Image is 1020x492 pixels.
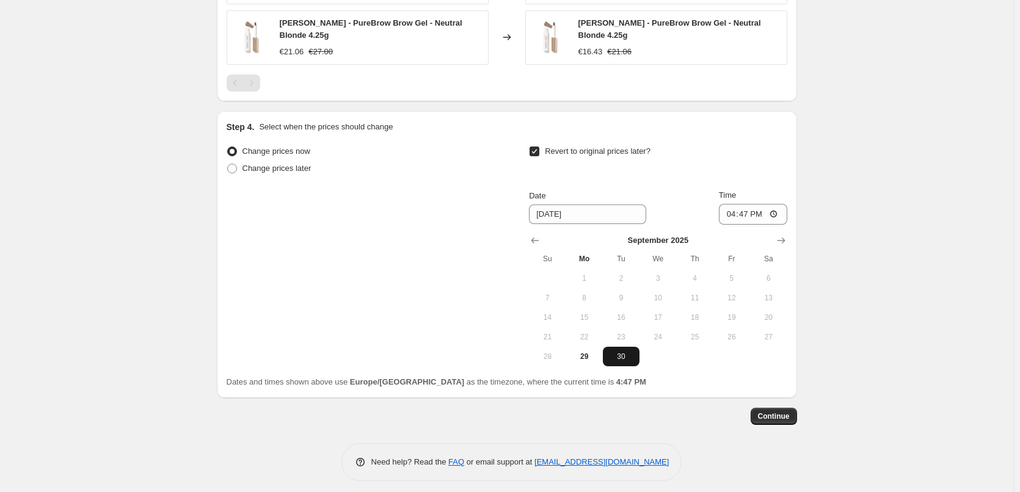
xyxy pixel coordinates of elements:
button: Sunday September 28 2025 [529,347,566,366]
span: Need help? Read the [371,457,449,466]
button: Friday September 5 2025 [713,269,750,288]
button: Saturday September 27 2025 [750,327,787,347]
span: 4 [681,273,708,283]
button: Today Monday September 29 2025 [566,347,603,366]
b: Europe/[GEOGRAPHIC_DATA] [350,377,464,386]
span: 11 [681,293,708,303]
span: Mo [571,254,598,264]
span: Continue [758,411,790,421]
button: Thursday September 18 2025 [676,308,713,327]
button: Wednesday September 3 2025 [639,269,676,288]
button: Monday September 15 2025 [566,308,603,327]
nav: Pagination [227,74,260,92]
input: 9/29/2025 [529,204,646,224]
button: Friday September 12 2025 [713,288,750,308]
span: 3 [644,273,671,283]
button: Tuesday September 9 2025 [603,288,639,308]
a: [EMAIL_ADDRESS][DOMAIN_NAME] [534,457,669,466]
button: Saturday September 20 2025 [750,308,787,327]
a: FAQ [448,457,464,466]
span: 20 [755,313,782,322]
span: 27 [755,332,782,342]
span: 1 [571,273,598,283]
span: Dates and times shown above use as the timezone, where the current time is [227,377,646,386]
button: Wednesday September 17 2025 [639,308,676,327]
span: Su [534,254,561,264]
button: Sunday September 14 2025 [529,308,566,327]
th: Wednesday [639,249,676,269]
span: Sa [755,254,782,264]
span: 26 [718,332,745,342]
span: 6 [755,273,782,283]
span: Tu [608,254,635,264]
span: or email support at [464,457,534,466]
button: Tuesday September 30 2025 [603,347,639,366]
span: [PERSON_NAME] - PureBrow Brow Gel - Neutral Blonde 4.25g [578,18,761,40]
span: 9 [608,293,635,303]
span: 17 [644,313,671,322]
button: Sunday September 21 2025 [529,327,566,347]
span: 21 [534,332,561,342]
input: 12:00 [719,204,787,225]
button: Monday September 1 2025 [566,269,603,288]
span: Th [681,254,708,264]
span: €16.43 [578,47,603,56]
span: 7 [534,293,561,303]
button: Friday September 19 2025 [713,308,750,327]
button: Thursday September 4 2025 [676,269,713,288]
button: Thursday September 11 2025 [676,288,713,308]
button: Tuesday September 2 2025 [603,269,639,288]
span: We [644,254,671,264]
button: Wednesday September 24 2025 [639,327,676,347]
span: 19 [718,313,745,322]
span: 25 [681,332,708,342]
span: 16 [608,313,635,322]
span: 10 [644,293,671,303]
span: 2 [608,273,635,283]
span: Date [529,191,545,200]
span: 8 [571,293,598,303]
span: [PERSON_NAME] - PureBrow Brow Gel - Neutral Blonde 4.25g [280,18,462,40]
span: Change prices now [242,147,310,156]
button: Tuesday September 23 2025 [603,327,639,347]
h2: Step 4. [227,121,255,133]
b: 4:47 PM [616,377,646,386]
span: 30 [608,352,635,361]
button: Saturday September 6 2025 [750,269,787,288]
span: 13 [755,293,782,303]
th: Saturday [750,249,787,269]
span: 15 [571,313,598,322]
button: Saturday September 13 2025 [750,288,787,308]
span: €27.00 [308,47,333,56]
button: Monday September 22 2025 [566,327,603,347]
button: Show previous month, August 2025 [526,232,544,249]
span: 14 [534,313,561,322]
th: Thursday [676,249,713,269]
button: Wednesday September 10 2025 [639,288,676,308]
span: Fr [718,254,745,264]
span: 28 [534,352,561,361]
button: Friday September 26 2025 [713,327,750,347]
span: 18 [681,313,708,322]
span: 12 [718,293,745,303]
span: 5 [718,273,745,283]
img: jane-iredale-purebrow-brow-gel-neutral-blonde-425g-358428_80x.png [233,19,270,56]
span: Change prices later [242,164,311,173]
img: jane-iredale-purebrow-brow-gel-neutral-blonde-425g-358428_80x.png [532,19,569,56]
span: €21.06 [607,47,632,56]
span: 29 [571,352,598,361]
th: Friday [713,249,750,269]
span: 22 [571,332,598,342]
span: €21.06 [280,47,304,56]
th: Sunday [529,249,566,269]
button: Sunday September 7 2025 [529,288,566,308]
span: Revert to original prices later? [545,147,650,156]
span: Time [719,190,736,200]
span: 23 [608,332,635,342]
button: Thursday September 25 2025 [676,327,713,347]
span: 24 [644,332,671,342]
th: Monday [566,249,603,269]
button: Tuesday September 16 2025 [603,308,639,327]
button: Monday September 8 2025 [566,288,603,308]
th: Tuesday [603,249,639,269]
